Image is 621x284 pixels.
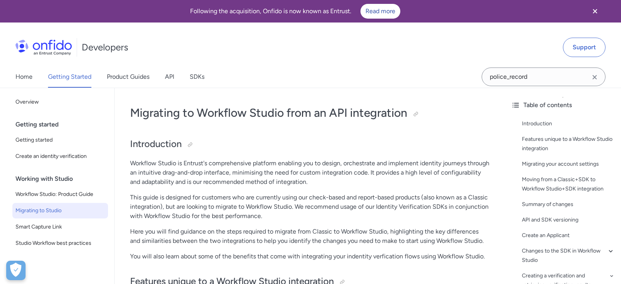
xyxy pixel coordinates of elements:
span: Smart Capture Link [15,222,105,232]
a: Getting started [12,132,108,148]
a: Create an Applicant [522,231,615,240]
span: Workflow Studio: Product Guide [15,190,105,199]
a: Home [15,66,33,88]
h1: Developers [82,41,128,54]
a: SDKs [190,66,204,88]
a: Overview [12,94,108,110]
span: Studio Workflow best practices [15,239,105,248]
div: Table of contents [511,100,615,110]
svg: Clear search field button [590,73,599,82]
span: Getting started [15,135,105,145]
p: This guide is designed for customers who are currently using our check-based and report-based pro... [130,193,489,221]
a: Getting Started [48,66,91,88]
a: Support [563,38,606,57]
div: Following the acquisition, Onfido is now known as Entrust. [9,4,581,19]
button: Open Preferences [6,261,26,280]
p: Here you will find guidance on the steps required to migrate from Classic to Workflow Studio, hig... [130,227,489,246]
button: Close banner [581,2,609,21]
div: Working with Studio [15,171,111,187]
a: Studio Workflow best practices [12,236,108,251]
a: Summary of changes [522,200,615,209]
a: Migrating your account settings [522,159,615,169]
a: API and SDK versioning [522,215,615,225]
h2: Introduction [130,138,489,151]
svg: Close banner [590,7,600,16]
span: Overview [15,97,105,107]
p: You will also learn about some of the benefits that come with integrating your indentity verficat... [130,252,489,261]
a: Migrating to Studio [12,203,108,218]
img: Onfido Logo [15,40,72,55]
a: Changes to the SDK in Workflow Studio [522,246,615,265]
a: Features unique to a Workflow Studio integration [522,135,615,153]
a: Read more [360,4,400,19]
div: Getting started [15,117,111,132]
a: Smart Capture Link [12,219,108,235]
a: API [165,66,174,88]
div: Cookie Preferences [6,261,26,280]
p: Workflow Studio is Entrust's comprehensive platform enabling you to design, orchestrate and imple... [130,159,489,187]
h1: Migrating to Workflow Studio from an API integration [130,105,489,121]
a: Product Guides [107,66,149,88]
a: Workflow Studio: Product Guide [12,187,108,202]
input: Onfido search input field [482,68,606,86]
a: Create an identity verification [12,149,108,164]
a: Moving from a Classic+SDK to Workflow Studio+SDK integration [522,175,615,194]
span: Migrating to Studio [15,206,105,215]
span: Create an identity verification [15,152,105,161]
a: Introduction [522,119,615,128]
